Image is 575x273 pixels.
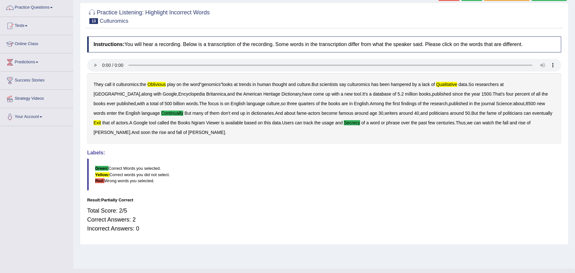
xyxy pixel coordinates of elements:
[94,91,140,97] b: [GEOGRAPHIC_DATA]
[168,130,175,135] b: and
[222,82,233,87] b: looks
[354,101,369,106] b: English
[481,101,495,106] b: journal
[193,111,203,116] b: many
[199,101,207,106] b: The
[385,111,398,116] b: writers
[113,82,115,87] b: it
[206,91,226,97] b: Britannica
[0,53,73,69] a: Predictions
[503,120,509,125] b: fall
[419,91,431,97] b: books
[89,18,98,24] span: 13
[177,82,182,87] b: on
[146,101,149,106] b: a
[263,91,280,97] b: Heritage
[157,120,169,125] b: called
[429,111,449,116] b: politicians
[456,120,466,125] b: Thus
[0,35,73,51] a: Online Class
[87,8,210,24] h2: Practice Listening: Highlight Incorrect Words
[393,91,397,97] b: of
[201,82,221,87] b: genomics
[205,111,208,116] b: of
[165,101,172,106] b: 500
[380,82,390,87] b: been
[321,101,327,106] b: the
[506,91,514,97] b: four
[482,120,494,125] b: watch
[163,91,177,97] b: Google
[247,101,265,106] b: language
[339,82,346,87] b: say
[264,120,271,125] b: this
[0,90,73,106] a: Strategy Videos
[381,120,385,125] b: or
[329,101,340,106] b: books
[0,108,73,124] a: Your Account
[418,101,422,106] b: of
[335,120,343,125] b: and
[418,82,421,87] b: a
[176,130,182,135] b: fall
[510,120,517,125] b: and
[178,91,205,97] b: Encyclopedia
[227,91,235,97] b: and
[257,82,271,87] b: human
[94,101,105,106] b: books
[117,101,136,106] b: published
[236,91,242,97] b: the
[361,120,365,125] b: of
[94,111,105,116] b: words
[308,111,320,116] b: actors
[133,120,148,125] b: Google
[397,91,400,97] b: 5
[150,101,158,106] b: total
[468,82,474,87] b: So
[141,130,150,135] b: soon
[220,101,223,106] b: is
[487,111,497,116] b: fame
[287,101,297,106] b: three
[362,91,368,97] b: It's
[370,111,377,116] b: age
[94,130,130,135] b: [PERSON_NAME]
[244,120,256,125] b: based
[467,120,473,125] b: we
[342,101,348,106] b: are
[170,120,177,125] b: the
[298,101,314,106] b: quarters
[251,111,274,116] b: dictionaries
[125,111,140,116] b: English
[430,101,448,106] b: research
[479,111,485,116] b: the
[118,111,124,116] b: the
[129,120,132,125] b: A
[87,203,561,236] div: Total Score: 2/5 Correct Answers: 2 Incorrect Answers: 0
[524,111,531,116] b: can
[431,82,435,87] b: of
[0,17,73,33] a: Tests
[472,111,478,116] b: But
[503,111,522,116] b: politicians
[371,82,379,87] b: has
[94,42,125,47] b: Instructions:
[373,91,391,97] b: database
[231,101,246,106] b: English
[450,111,464,116] b: around
[206,120,220,125] b: Viewer
[420,111,428,116] b: and
[405,91,418,97] b: million
[465,111,470,116] b: 50
[378,111,383,116] b: 30
[436,82,457,87] b: qualitative
[94,120,101,125] b: exit
[474,120,481,125] b: can
[137,101,145,106] b: with
[107,111,117,116] b: enter
[297,111,306,116] b: fame
[221,120,224,125] b: is
[472,91,480,97] b: year
[132,130,140,135] b: And
[188,130,225,135] b: [PERSON_NAME]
